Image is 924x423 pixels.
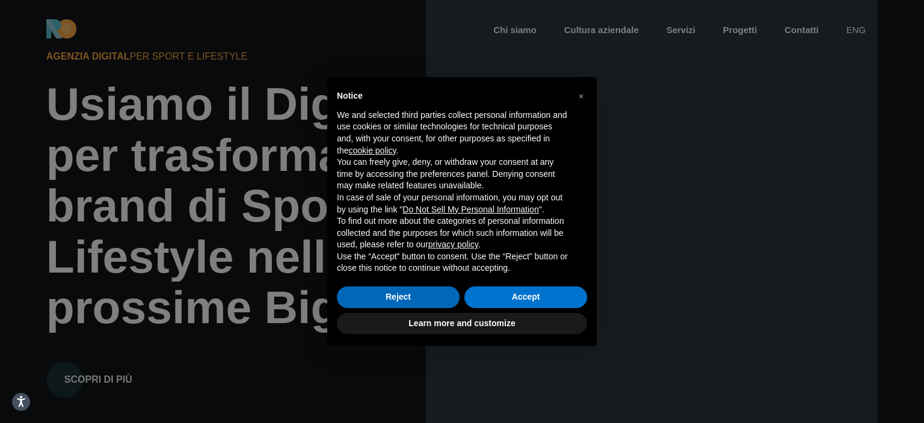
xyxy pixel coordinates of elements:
[348,146,396,155] a: cookie policy
[337,156,568,192] p: You can freely give, deny, or withdraw your consent at any time by accessing the preferences pane...
[402,204,538,216] button: Do Not Sell My Personal Information
[337,251,568,274] p: Use the “Accept” button to consent. Use the “Reject” button or close this notice to continue with...
[337,313,587,335] button: Learn more and customize
[337,91,568,100] h2: Notice
[337,215,568,251] p: To find out more about the categories of personal information collected and the purposes for whic...
[571,87,591,106] button: Close this notice
[337,192,568,215] p: In case of sale of your personal information, you may opt out by using the link " ".
[337,286,460,308] button: Reject
[579,91,584,101] span: ×
[428,239,478,249] a: privacy policy
[464,286,587,308] button: Accept
[337,110,568,156] p: We and selected third parties collect personal information and use cookies or similar technologie...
